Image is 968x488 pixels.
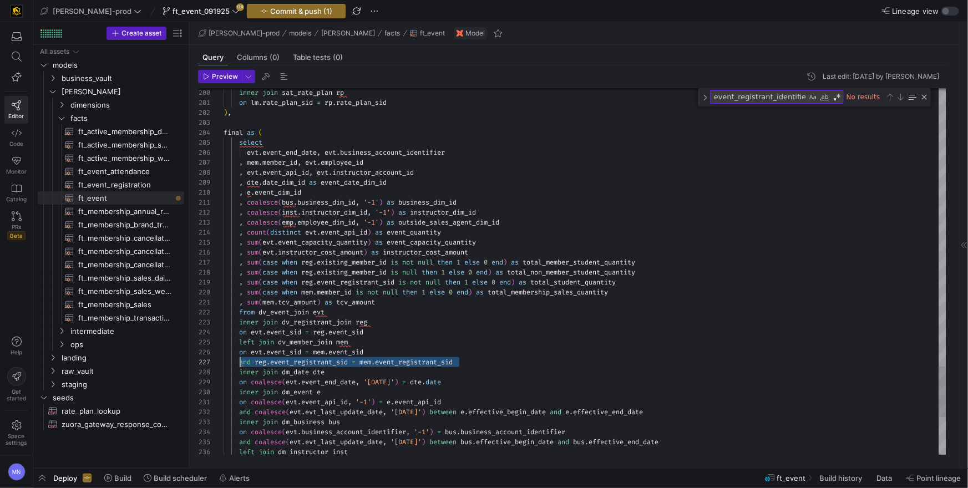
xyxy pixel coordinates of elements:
span: ) [367,228,371,237]
span: ft_event_attendance​​​​​​​​​​ [78,165,171,178]
span: as [387,198,394,207]
a: zuora_gateway_response_codes​​​​​​ [38,418,184,431]
span: Commit & push (1) [270,7,332,16]
span: Point lineage [916,474,961,482]
div: Press SPACE to select this row. [38,45,184,58]
span: sum [247,238,259,247]
a: Spacesettings [4,415,28,451]
div: Press SPACE to select this row. [38,85,184,98]
span: as [387,218,394,227]
button: Build [99,469,136,487]
span: join [262,88,278,97]
span: case [262,268,278,277]
span: . [328,168,332,177]
span: evt [325,148,336,157]
span: ) [379,218,383,227]
span: event_end_date [262,148,317,157]
span: as [375,238,383,247]
div: Press SPACE to select this row. [38,58,184,72]
span: , [309,168,313,177]
span: Columns [237,54,280,61]
span: Get started [7,388,26,401]
div: Press SPACE to select this row. [38,245,184,258]
div: 207 [198,157,210,167]
span: '-1' [363,198,379,207]
span: sum [247,268,259,277]
a: PRsBeta [4,207,28,245]
span: ( [259,268,262,277]
span: instructor_dim_id [410,208,476,217]
span: '-1' [363,218,379,227]
span: , [367,208,371,217]
span: Space settings [6,433,27,446]
span: e [247,188,251,197]
span: [PERSON_NAME] [62,85,183,98]
span: evt [317,168,328,177]
span: event_api_id [321,228,367,237]
span: Data [876,474,892,482]
div: 216 [198,247,210,257]
div: 218 [198,267,210,277]
a: Editor [4,96,28,124]
button: [PERSON_NAME]-prod [196,27,282,40]
div: Match Case (⌥⌘C) [807,91,818,103]
span: emp [282,218,293,227]
div: 203 [198,118,210,128]
span: ( [278,208,282,217]
button: Commit & push (1) [247,4,346,18]
span: . [317,228,321,237]
span: on [239,98,247,107]
div: 200 [198,88,210,98]
span: else [449,268,464,277]
span: [PERSON_NAME]-prod [53,7,131,16]
span: [PERSON_NAME]-prod [209,29,280,37]
div: Press SPACE to select this row. [38,72,184,85]
span: business_dim_id [398,198,457,207]
span: employee_dim_id [297,218,356,227]
a: ft_membership_sales_weekly_forecast​​​​​​​​​​ [38,284,184,298]
span: . [274,238,278,247]
span: '-1' [375,208,391,217]
span: ft_membership_sales_daily_forecast​​​​​​​​​​ [78,272,171,284]
span: bus [282,198,293,207]
span: . [336,148,340,157]
span: Build history [819,474,862,482]
div: 209 [198,177,210,187]
div: Press SPACE to select this row. [38,258,184,271]
div: Press SPACE to select this row. [38,205,184,218]
button: [PERSON_NAME] [318,27,378,40]
a: ft_active_membership_snapshot​​​​​​​​​​ [38,138,184,151]
span: , [317,148,321,157]
span: instructor_cost_amount [383,248,468,257]
span: final [224,128,243,137]
span: rate_plan_lookup​​​​​​ [62,405,171,418]
div: Press SPACE to select this row. [38,178,184,191]
span: ft_membership_cancellations_daily_forecast​​​​​​​​​​ [78,232,171,245]
span: reg [301,268,313,277]
span: when [282,258,297,267]
span: staging [62,378,183,391]
span: . [259,148,262,157]
span: null [418,258,433,267]
span: ( [259,128,262,137]
span: ft_membership_cancellations​​​​​​​​​​ [78,258,171,271]
div: 217 [198,257,210,267]
span: then [437,258,453,267]
span: as [371,248,379,257]
span: Catalog [6,196,27,202]
div: 214 [198,227,210,237]
span: rp [336,88,344,97]
span: 1 [441,268,445,277]
span: Monitor [6,168,27,175]
span: , [239,248,243,257]
button: [PERSON_NAME]-prod [38,4,144,18]
a: ft_membership_cancellations_weekly_forecast​​​​​​​​​​ [38,245,184,258]
span: total_member_student_quantity [523,258,635,267]
span: is [391,268,398,277]
button: Preview [198,70,242,83]
div: Close (Escape) [920,93,929,101]
div: 204 [198,128,210,138]
span: instructor_cost_amount [278,248,363,257]
span: Build scheduler [154,474,207,482]
span: is [391,258,398,267]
